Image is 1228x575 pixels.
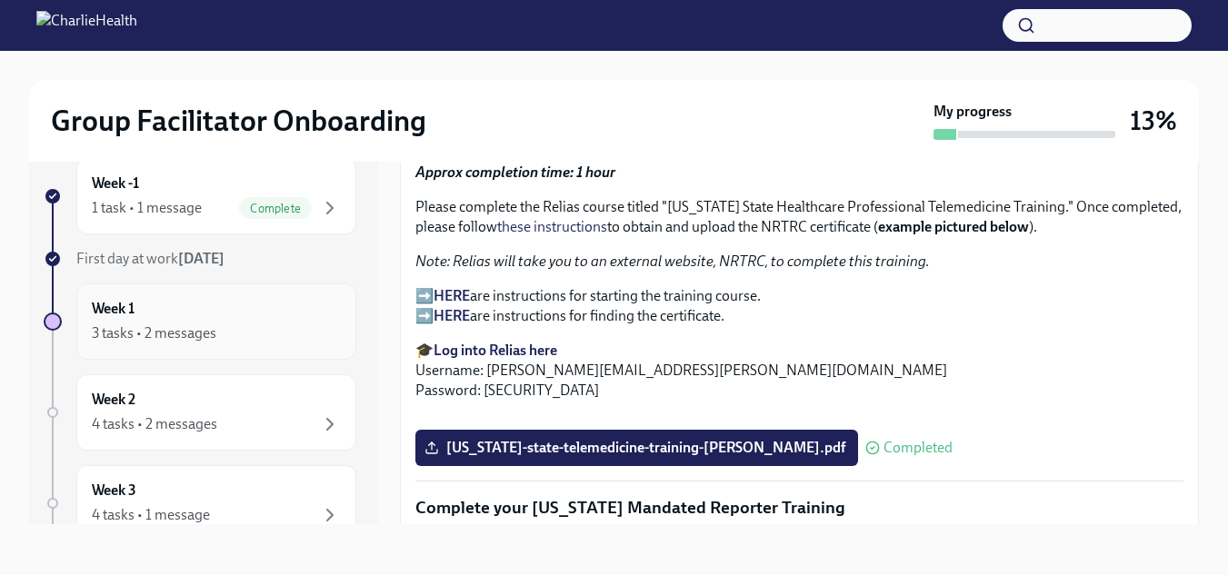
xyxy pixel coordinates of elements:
p: 🎓 Username: [PERSON_NAME][EMAIL_ADDRESS][PERSON_NAME][DOMAIN_NAME] Password: [SECURITY_DATA] [415,341,1183,401]
h6: Week 3 [92,481,136,501]
div: 3 tasks • 2 messages [92,323,216,343]
h2: Group Facilitator Onboarding [51,103,426,139]
p: ➡️ are instructions for starting the training course. ➡️ are instructions for finding the certifi... [415,286,1183,326]
strong: Approx completion time: 1 hour [415,164,615,181]
label: [US_STATE]-state-telemedicine-training-[PERSON_NAME].pdf [415,430,858,466]
a: these instructions [497,218,607,235]
a: Log into Relias here [434,342,557,359]
span: Complete [239,202,312,215]
span: Completed [884,441,953,455]
span: [US_STATE]-state-telemedicine-training-[PERSON_NAME].pdf [428,439,845,457]
a: HERE [434,307,470,324]
strong: [DATE] [178,250,225,267]
h6: Week 1 [92,299,135,319]
div: 4 tasks • 2 messages [92,414,217,434]
h3: 13% [1130,104,1177,137]
div: 1 task • 1 message [92,198,202,218]
a: First day at work[DATE] [44,249,356,269]
h6: Week -1 [92,173,139,193]
a: Week -11 task • 1 messageComplete [44,158,356,234]
p: Complete your [US_STATE] Mandated Reporter Training [415,496,1183,520]
strong: example pictured below [878,218,1029,235]
img: CharlieHealth [36,11,137,40]
strong: My progress [933,102,1012,122]
div: 4 tasks • 1 message [92,505,210,525]
span: First day at work [76,250,225,267]
a: HERE [434,287,470,304]
a: Week 13 tasks • 2 messages [44,283,356,360]
a: Week 34 tasks • 1 message [44,465,356,541]
a: Week 24 tasks • 2 messages [44,374,356,451]
em: Note: Relias will take you to an external website, NRTRC, to complete this training. [415,253,930,270]
p: Please complete the Relias course titled "[US_STATE] State Healthcare Professional Telemedicine T... [415,197,1183,237]
h6: Week 2 [92,390,135,410]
